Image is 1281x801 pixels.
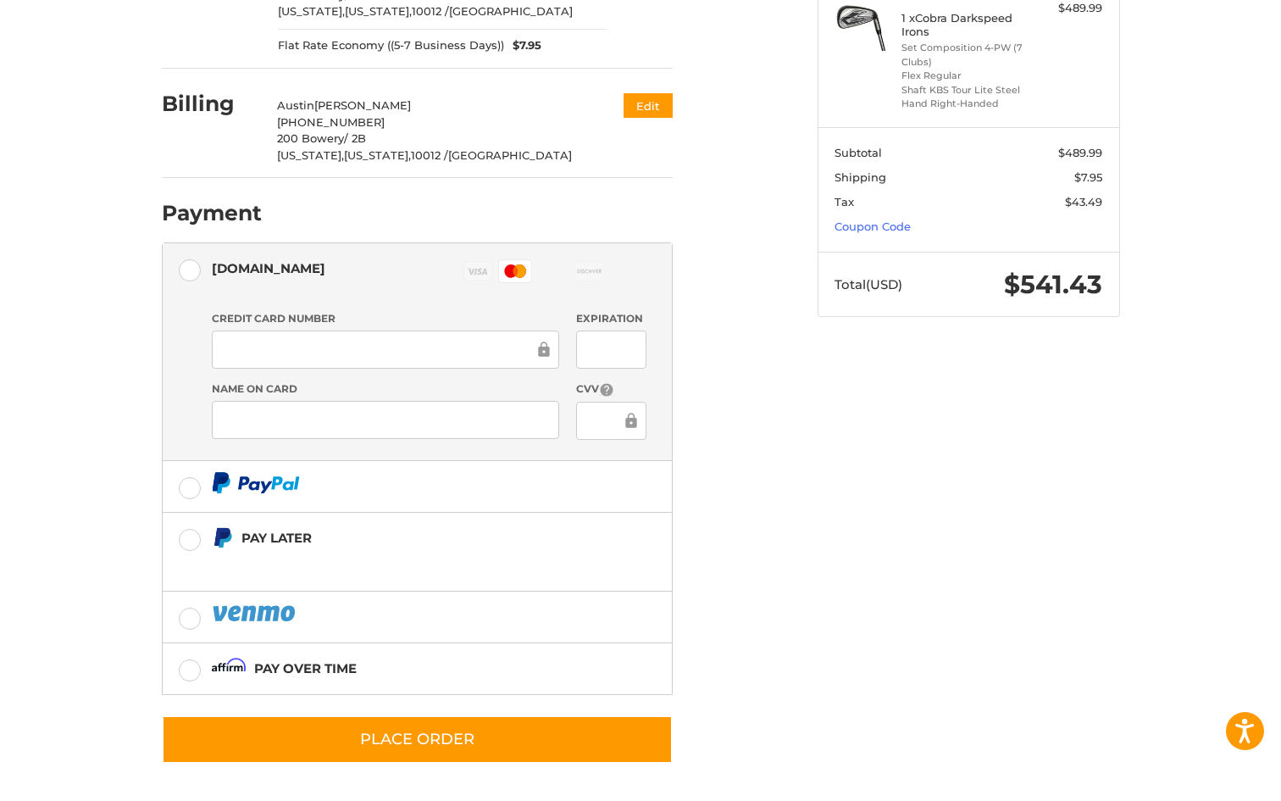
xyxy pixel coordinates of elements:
[345,4,412,18] span: [US_STATE],
[277,131,344,145] span: 200 Bowery
[1141,755,1281,801] iframe: Google Customer Reviews
[1004,269,1102,300] span: $541.43
[901,41,1031,69] li: Set Composition 4-PW (7 Clubs)
[412,4,449,18] span: 10012 /
[212,658,246,679] img: Affirm icon
[835,170,886,184] span: Shipping
[278,37,504,54] span: Flat Rate Economy ((5-7 Business Days))
[1065,195,1102,209] span: $43.49
[448,148,572,162] span: [GEOGRAPHIC_DATA]
[576,311,646,326] label: Expiration
[212,603,298,624] img: PayPal icon
[411,148,448,162] span: 10012 /
[212,311,559,326] label: Credit Card Number
[504,37,541,54] span: $7.95
[576,381,646,398] label: CVV
[212,553,566,570] iframe: PayPal Message 1
[277,148,344,162] span: [US_STATE],
[212,527,233,548] img: Pay Later icon
[212,472,300,493] img: PayPal icon
[1058,146,1102,159] span: $489.99
[241,524,566,552] div: Pay Later
[314,98,411,112] span: [PERSON_NAME]
[835,195,854,209] span: Tax
[212,381,559,397] label: Name on Card
[449,4,573,18] span: [GEOGRAPHIC_DATA]
[254,654,357,682] div: Pay over time
[901,83,1031,97] li: Shaft KBS Tour Lite Steel
[901,97,1031,111] li: Hand Right-Handed
[162,200,262,226] h2: Payment
[835,220,911,233] a: Coupon Code
[835,276,902,292] span: Total (USD)
[835,146,882,159] span: Subtotal
[278,4,345,18] span: [US_STATE],
[277,98,314,112] span: Austin
[162,715,673,764] button: Place Order
[162,91,261,117] h2: Billing
[277,115,385,129] span: [PHONE_NUMBER]
[1074,170,1102,184] span: $7.95
[212,254,325,282] div: [DOMAIN_NAME]
[624,93,673,118] button: Edit
[344,148,411,162] span: [US_STATE],
[901,69,1031,83] li: Flex Regular
[344,131,366,145] span: / 2B
[901,11,1031,39] h4: 1 x Cobra Darkspeed Irons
